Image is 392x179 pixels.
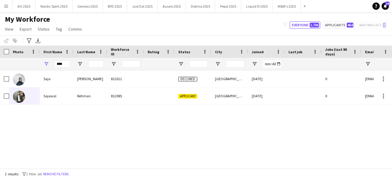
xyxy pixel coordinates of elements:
a: Status [35,25,52,33]
span: Joined [252,50,264,54]
div: [PERSON_NAME] [73,70,107,87]
img: Sajawal Rehman [13,91,25,103]
img: Saja Nemer [13,73,25,86]
button: Everyone1,706 [290,21,320,29]
span: Workforce ID [111,47,133,56]
div: Rehman [73,88,107,104]
span: 14 [385,2,390,6]
button: Nordic Spirit 2025 [36,0,73,12]
input: Joined Filter Input [263,60,281,68]
input: Workforce ID Filter Input [122,60,140,68]
div: 0 [322,70,361,87]
app-action-btn: Export XLSX [34,37,42,44]
button: Aussie 2025 [158,0,186,12]
input: City Filter Input [226,60,244,68]
button: BYD 2025 [103,0,127,12]
a: Tag [53,25,65,33]
span: Status [38,26,50,32]
button: Pepsi 2025 [215,0,241,12]
div: [GEOGRAPHIC_DATA] [211,88,248,104]
div: Sajawal [40,88,73,104]
div: Saja [40,70,73,87]
span: 1 filter set [26,172,42,176]
div: 0 [322,88,361,104]
span: Status [178,50,190,54]
span: Rating [148,50,159,54]
span: My Workforce [5,15,50,24]
input: Status Filter Input [189,60,208,68]
input: Last Name Filter Input [88,60,104,68]
button: Just Eat 2025 [127,0,158,12]
span: 464 [347,23,353,28]
span: 1,706 [310,23,319,28]
app-action-btn: Advanced filters [25,37,33,44]
button: Open Filter Menu [365,61,371,67]
button: Open Filter Menu [77,61,83,67]
span: Last job [288,50,302,54]
a: Export [17,25,34,33]
span: Applicant [178,94,197,99]
span: First Name [43,50,62,54]
span: Comms [68,26,82,32]
a: 14 [382,2,389,10]
button: Dolmio 2025 [186,0,215,12]
button: Remove filters [42,171,70,177]
button: Open Filter Menu [252,61,257,67]
button: Open Filter Menu [43,61,49,67]
button: AO 2025 [13,0,36,12]
div: 812021 [107,70,144,87]
button: Applicants464 [323,21,355,29]
div: 812085 [107,88,144,104]
a: View [2,25,16,33]
span: Export [20,26,32,32]
button: Open Filter Menu [111,61,116,67]
span: Jobs (last 90 days) [325,47,350,56]
div: [GEOGRAPHIC_DATA] [211,70,248,87]
a: Comms [66,25,85,33]
button: Liquid IV 2025 [241,0,273,12]
button: Open Filter Menu [215,61,221,67]
div: [DATE] [248,88,285,104]
span: Declined [178,77,197,81]
button: Genesis 2025 [73,0,103,12]
span: Photo [13,50,23,54]
span: City [215,50,222,54]
span: Last Name [77,50,95,54]
input: First Name Filter Input [55,60,70,68]
div: [DATE] [248,70,285,87]
button: Open Filter Menu [178,61,184,67]
button: M&M's 2025 [273,0,301,12]
span: Email [365,50,375,54]
span: Tag [56,26,62,32]
span: View [5,26,13,32]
